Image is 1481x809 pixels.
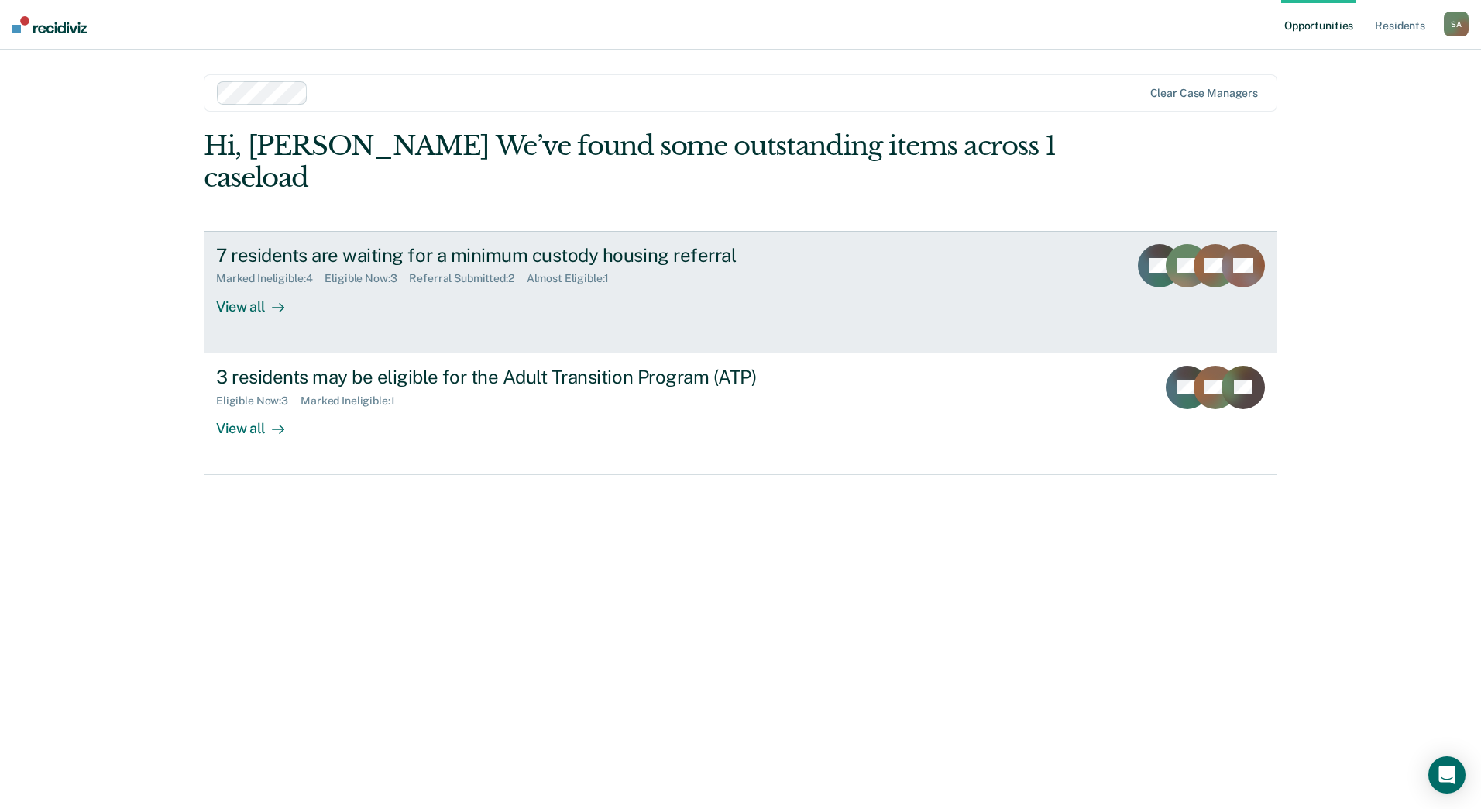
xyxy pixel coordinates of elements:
[204,353,1277,475] a: 3 residents may be eligible for the Adult Transition Program (ATP)Eligible Now:3Marked Ineligible...
[216,407,303,437] div: View all
[325,272,409,285] div: Eligible Now : 3
[216,272,325,285] div: Marked Ineligible : 4
[1150,87,1258,100] div: Clear case managers
[216,285,303,315] div: View all
[204,130,1063,194] div: Hi, [PERSON_NAME] We’ve found some outstanding items across 1 caseload
[409,272,526,285] div: Referral Submitted : 2
[216,394,301,408] div: Eligible Now : 3
[204,231,1277,353] a: 7 residents are waiting for a minimum custody housing referralMarked Ineligible:4Eligible Now:3Re...
[1444,12,1469,36] div: S A
[216,244,760,267] div: 7 residents are waiting for a minimum custody housing referral
[301,394,407,408] div: Marked Ineligible : 1
[527,272,622,285] div: Almost Eligible : 1
[216,366,760,388] div: 3 residents may be eligible for the Adult Transition Program (ATP)
[12,16,87,33] img: Recidiviz
[1444,12,1469,36] button: SA
[1428,756,1466,794] div: Open Intercom Messenger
